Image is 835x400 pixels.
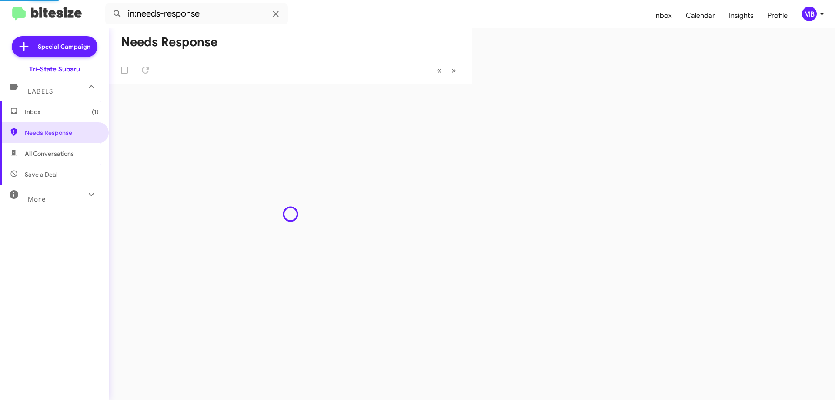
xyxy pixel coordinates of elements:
[12,36,97,57] a: Special Campaign
[446,61,461,79] button: Next
[25,108,99,116] span: Inbox
[647,3,679,28] a: Inbox
[795,7,825,21] button: MB
[28,195,46,203] span: More
[25,128,99,137] span: Needs Response
[679,3,722,28] a: Calendar
[722,3,761,28] a: Insights
[431,61,447,79] button: Previous
[29,65,80,74] div: Tri-State Subaru
[802,7,817,21] div: MB
[92,108,99,116] span: (1)
[121,35,217,49] h1: Needs Response
[38,42,90,51] span: Special Campaign
[28,87,53,95] span: Labels
[105,3,288,24] input: Search
[451,65,456,76] span: »
[437,65,441,76] span: «
[25,170,57,179] span: Save a Deal
[432,61,461,79] nav: Page navigation example
[25,149,74,158] span: All Conversations
[761,3,795,28] a: Profile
